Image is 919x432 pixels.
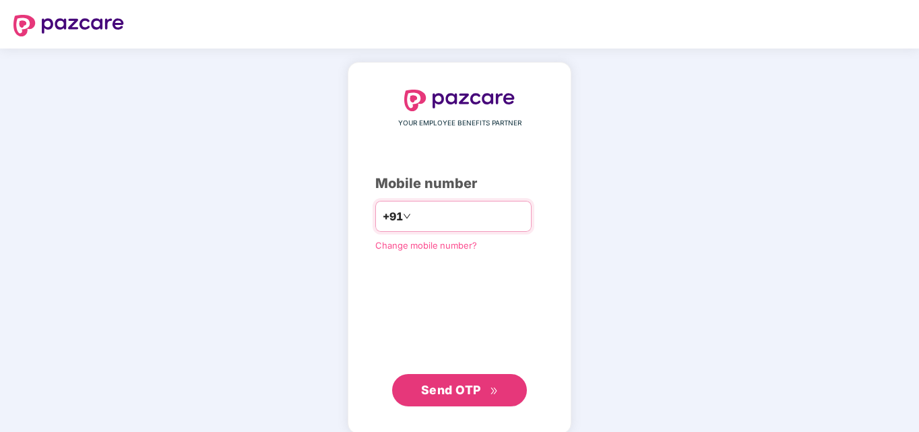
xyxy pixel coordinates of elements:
[375,240,477,251] a: Change mobile number?
[383,208,403,225] span: +91
[421,383,481,397] span: Send OTP
[403,212,411,220] span: down
[490,387,499,396] span: double-right
[392,374,527,406] button: Send OTPdouble-right
[404,90,515,111] img: logo
[13,15,124,36] img: logo
[398,118,521,129] span: YOUR EMPLOYEE BENEFITS PARTNER
[375,173,544,194] div: Mobile number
